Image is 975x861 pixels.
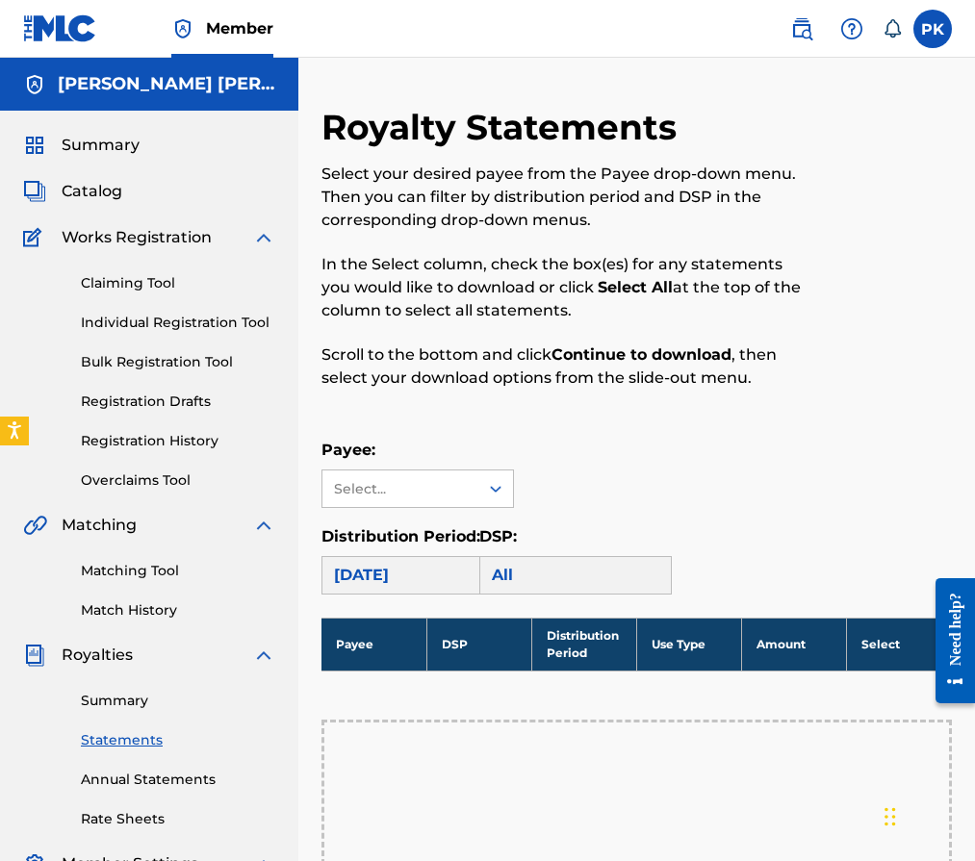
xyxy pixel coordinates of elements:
[81,730,275,750] a: Statements
[23,514,47,537] img: Matching
[81,600,275,620] a: Match History
[81,809,275,829] a: Rate Sheets
[206,17,273,39] span: Member
[23,134,140,157] a: SummarySummary
[23,73,46,96] img: Accounts
[252,514,275,537] img: expand
[741,618,846,671] th: Amount
[81,273,275,293] a: Claiming Tool
[81,770,275,790] a: Annual Statements
[23,180,46,203] img: Catalog
[252,644,275,667] img: expand
[81,431,275,451] a: Registration History
[321,527,480,545] label: Distribution Period:
[479,527,517,545] label: DSP:
[23,644,46,667] img: Royalties
[23,226,48,249] img: Works Registration
[23,180,122,203] a: CatalogCatalog
[62,134,140,157] span: Summary
[783,10,821,48] a: Public Search
[81,392,275,412] a: Registration Drafts
[598,278,673,296] strong: Select All
[62,644,133,667] span: Royalties
[23,14,97,42] img: MLC Logo
[879,769,975,861] div: Widget de chat
[58,73,275,95] h5: Paul Hervé Konaté
[81,691,275,711] a: Summary
[334,479,465,499] div: Select...
[252,226,275,249] img: expand
[321,343,807,390] p: Scroll to the bottom and click , then select your download options from the slide-out menu.
[321,618,426,671] th: Payee
[636,618,741,671] th: Use Type
[23,134,46,157] img: Summary
[846,618,951,671] th: Select
[62,514,137,537] span: Matching
[531,618,636,671] th: Distribution Period
[62,180,122,203] span: Catalog
[62,226,212,249] span: Works Registration
[171,17,194,40] img: Top Rightsholder
[321,163,807,232] p: Select your desired payee from the Payee drop-down menu. Then you can filter by distribution peri...
[81,561,275,581] a: Matching Tool
[321,106,686,149] h2: Royalty Statements
[921,562,975,721] iframe: Resource Center
[81,352,275,372] a: Bulk Registration Tool
[879,769,975,861] iframe: Chat Widget
[885,788,896,846] div: Glisser
[81,313,275,333] a: Individual Registration Tool
[840,17,863,40] img: help
[426,618,531,671] th: DSP
[321,441,375,459] label: Payee:
[790,17,813,40] img: search
[552,345,731,364] strong: Continue to download
[833,10,871,48] div: Help
[321,253,807,322] p: In the Select column, check the box(es) for any statements you would like to download or click at...
[883,19,902,38] div: Notifications
[81,470,275,491] a: Overclaims Tool
[913,10,952,48] div: User Menu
